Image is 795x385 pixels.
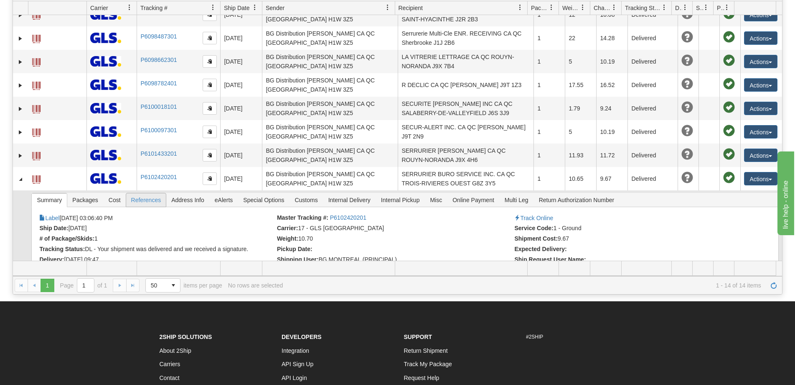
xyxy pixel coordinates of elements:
[398,120,533,144] td: SECUR-ALERT INC. CA QC [PERSON_NAME] J9T 2N9
[289,282,761,289] span: 1 - 14 of 14 items
[282,334,322,340] strong: Developers
[576,0,590,15] a: Weight filter column settings
[596,26,627,50] td: 14.28
[262,73,398,97] td: BG Distribution [PERSON_NAME] CA QC [GEOGRAPHIC_DATA] H1W 3Z5
[723,31,735,43] span: Pickup Successfully created
[220,73,262,97] td: [DATE]
[723,149,735,160] span: Pickup Successfully created
[160,375,180,381] a: Contact
[675,4,682,12] span: Delivery Status
[678,0,692,15] a: Delivery Status filter column settings
[203,126,217,138] button: Copy to clipboard
[262,120,398,144] td: BG Distribution [PERSON_NAME] CA QC [GEOGRAPHIC_DATA] H1W 3Z5
[220,167,262,190] td: [DATE]
[533,144,565,167] td: 1
[39,214,275,223] li: [DATE] 03:06:40 PM
[627,50,678,73] td: Delivered
[90,80,121,90] img: 17 - GLS Canada
[39,246,85,252] strong: Tracking Status:
[104,193,126,207] span: Cost
[220,97,262,120] td: [DATE]
[565,167,596,190] td: 10.65
[607,0,621,15] a: Charge filter column settings
[565,26,596,50] td: 22
[39,246,275,254] li: DL - Your shipment was delivered and we received a signature.
[596,120,627,144] td: 10.19
[744,31,777,45] button: Actions
[67,193,103,207] span: Packages
[696,4,703,12] span: Shipment Issues
[723,172,735,184] span: Pickup Successfully created
[224,4,249,12] span: Ship Date
[140,103,177,110] a: P6100018101
[16,11,25,19] a: Expand
[16,151,25,160] a: Expand
[681,31,693,43] span: Unknown
[744,125,777,139] button: Actions
[533,26,565,50] td: 1
[167,279,180,292] span: select
[262,26,398,50] td: BG Distribution [PERSON_NAME] CA QC [GEOGRAPHIC_DATA] H1W 3Z5
[398,73,533,97] td: R DECLIC CA QC [PERSON_NAME] J9T 1Z3
[657,0,671,15] a: Tracking Status filter column settings
[398,144,533,167] td: SERRURIER [PERSON_NAME] CA QC ROUYN-NORANDA J9X 4H6
[723,102,735,113] span: Pickup Successfully created
[203,32,217,44] button: Copy to clipboard
[404,375,439,381] a: Request Help
[32,101,41,115] a: Label
[248,0,262,15] a: Ship Date filter column settings
[166,193,209,207] span: Address Info
[681,172,693,184] span: Unknown
[145,278,180,293] span: Page sizes drop down
[744,149,777,162] button: Actions
[90,126,121,137] img: 17 - GLS Canada
[399,4,423,12] span: Recipient
[140,127,177,133] a: P6100097301
[32,193,67,207] span: Summary
[723,125,735,137] span: Pickup Successfully created
[39,215,59,221] a: Label
[404,347,448,354] a: Return Shipment
[565,120,596,144] td: 5
[533,167,565,190] td: 1
[151,281,162,290] span: 50
[776,150,794,235] iframe: chat widget
[594,4,611,12] span: Charge
[627,144,678,167] td: Delivered
[39,235,94,242] strong: # of Package/Skids:
[681,125,693,137] span: Unknown
[32,148,41,162] a: Label
[596,50,627,73] td: 10.19
[514,225,553,231] strong: Service Code:
[681,102,693,113] span: Unknown
[744,55,777,68] button: Actions
[266,4,284,12] span: Sender
[262,167,398,190] td: BG Distribution [PERSON_NAME] CA QC [GEOGRAPHIC_DATA] H1W 3Z5
[514,246,566,252] strong: Expected Delivery:
[145,278,222,293] span: items per page
[398,50,533,73] td: LA VITRERIE LETTRAGE CA QC ROUYN-NORANDA J9X 7B4
[277,225,513,233] li: 17 - GLS [GEOGRAPHIC_DATA]
[562,4,580,12] span: Weight
[90,150,121,160] img: 17 - GLS Canada
[220,144,262,167] td: [DATE]
[140,150,177,157] a: P6101433201
[277,246,312,252] strong: Pickup Date:
[39,256,275,264] li: [DATE] 09:47
[140,10,177,16] a: P6098332201
[381,0,395,15] a: Sender filter column settings
[122,0,137,15] a: Carrier filter column settings
[160,334,212,340] strong: 2Ship Solutions
[744,102,777,115] button: Actions
[16,58,25,66] a: Expand
[140,4,168,12] span: Tracking #
[699,0,713,15] a: Shipment Issues filter column settings
[398,26,533,50] td: Serrurerie Multi-Cle ENR. RECEIVING CA QC Sherbrooke J1J 2B6
[203,79,217,91] button: Copy to clipboard
[398,167,533,190] td: SERRURIER BURO SERVICE INC. CA QC TROIS-RIVIERES OUEST G8Z 3Y5
[330,214,366,221] a: P6102420201
[277,235,513,244] li: 10.70
[160,347,191,354] a: About 2Ship
[531,4,549,12] span: Packages
[500,193,533,207] span: Multi Leg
